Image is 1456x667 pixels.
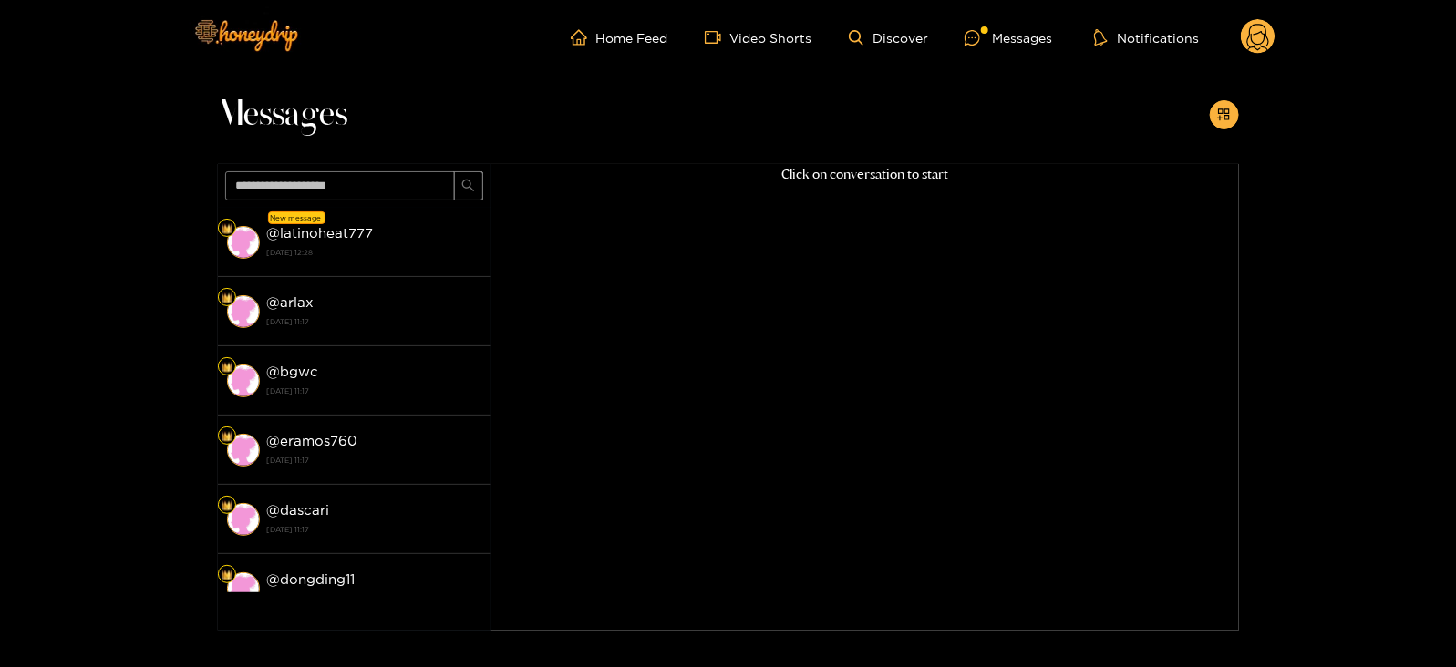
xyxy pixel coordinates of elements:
span: appstore-add [1217,108,1231,123]
strong: @ dascari [267,502,330,518]
span: home [571,29,596,46]
img: Fan Level [222,223,232,234]
p: Click on conversation to start [491,164,1239,185]
button: appstore-add [1210,100,1239,129]
img: conversation [227,503,260,536]
div: Messages [965,27,1052,48]
div: New message [268,211,325,224]
img: conversation [227,226,260,259]
button: search [454,171,483,200]
img: conversation [227,434,260,467]
strong: [DATE] 11:17 [267,590,482,607]
img: Fan Level [222,500,232,511]
strong: @ dongding11 [267,571,356,587]
strong: @ bgwc [267,364,319,379]
a: Discover [849,30,928,46]
strong: [DATE] 11:17 [267,313,482,330]
img: conversation [227,295,260,328]
img: Fan Level [222,362,232,373]
strong: @ arlax [267,294,315,310]
strong: @ latinoheat777 [267,225,374,241]
img: Fan Level [222,570,232,580]
img: Fan Level [222,292,232,303]
strong: [DATE] 12:28 [267,244,482,261]
span: video-camera [705,29,730,46]
img: Fan Level [222,431,232,442]
img: conversation [227,572,260,605]
img: conversation [227,364,260,397]
span: Messages [218,93,348,137]
a: Video Shorts [705,29,812,46]
strong: [DATE] 11:17 [267,521,482,538]
span: search [461,179,475,194]
button: Notifications [1089,28,1204,46]
strong: [DATE] 11:17 [267,383,482,399]
a: Home Feed [571,29,668,46]
strong: [DATE] 11:17 [267,452,482,468]
strong: @ eramos760 [267,433,358,448]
